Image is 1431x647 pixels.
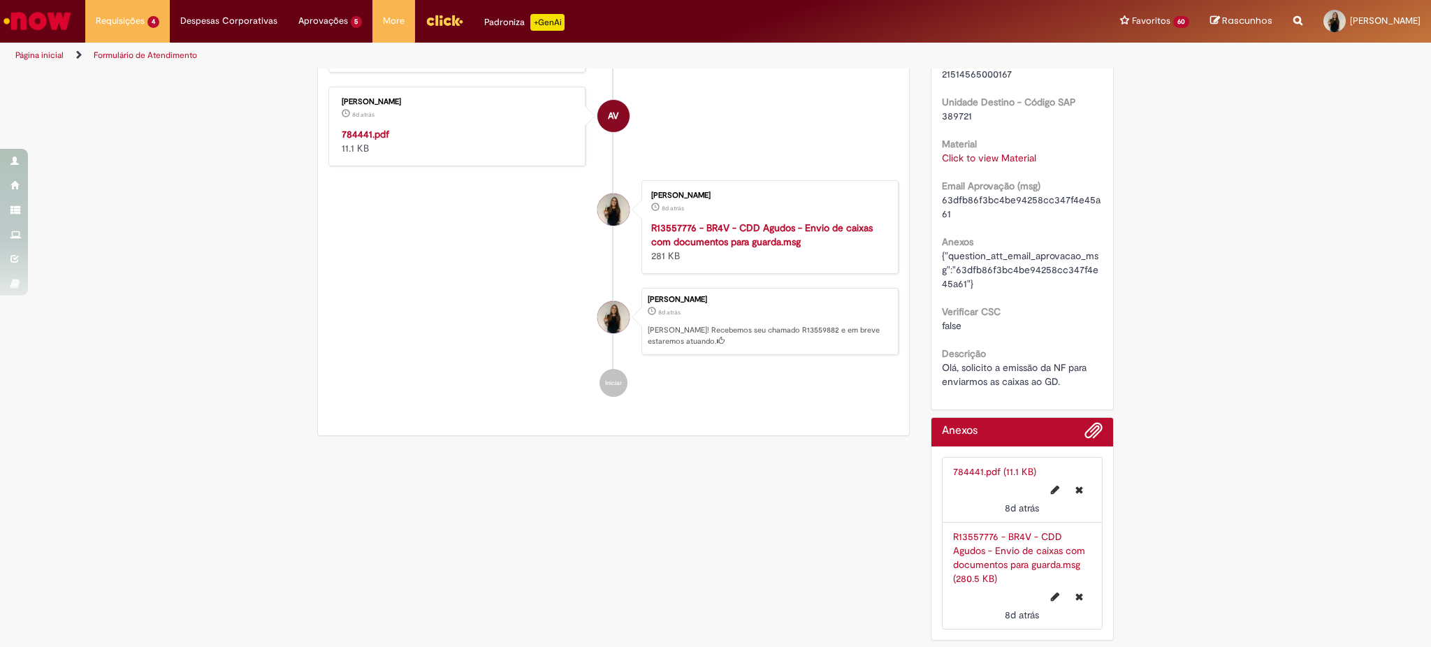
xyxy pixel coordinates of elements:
li: Natali Fernanda Garcia Alonso [328,288,899,355]
time: 23/09/2025 17:46:50 [352,110,375,119]
ul: Trilhas de página [10,43,943,68]
span: [PERSON_NAME] [1350,15,1421,27]
button: Adicionar anexos [1084,421,1103,446]
b: Descrição [942,347,986,360]
img: click_logo_yellow_360x200.png [426,10,463,31]
span: AV [608,99,618,133]
span: 8d atrás [1005,502,1039,514]
a: Rascunhos [1210,15,1272,28]
span: 4 [147,16,159,28]
div: Padroniza [484,14,565,31]
button: Editar nome de arquivo R13557776 - BR4V - CDD Agudos - Envio de caixas com documentos para guarda... [1043,586,1068,608]
span: {"question_att_email_aprovacao_msg":"63dfb86f3bc4be94258cc347f4e45a61"} [942,249,1098,290]
a: 784441.pdf (11.1 KB) [953,465,1036,478]
time: 23/09/2025 15:38:55 [662,204,684,212]
span: Aprovações [298,14,348,28]
div: Natali Fernanda Garcia Alonso [597,194,630,226]
span: 8d atrás [662,204,684,212]
span: 21514565000167 [942,68,1012,80]
time: 23/09/2025 15:38:55 [1005,609,1039,621]
b: Unidade Destino - Código SAP [942,96,1076,108]
span: Despesas Corporativas [180,14,277,28]
img: ServiceNow [1,7,73,35]
a: Formulário de Atendimento [94,50,197,61]
button: Excluir R13557776 - BR4V - CDD Agudos - Envio de caixas com documentos para guarda.msg [1067,586,1091,608]
span: 8d atrás [1005,609,1039,621]
span: Rascunhos [1222,14,1272,27]
a: 784441.pdf [342,128,389,140]
span: Requisições [96,14,145,28]
a: R13557776 - BR4V - CDD Agudos - Envio de caixas com documentos para guarda.msg (280.5 KB) [953,530,1085,585]
a: Click to view Material [942,152,1036,164]
div: [PERSON_NAME] [342,98,574,106]
b: Material [942,138,977,150]
span: 8d atrás [352,110,375,119]
div: [PERSON_NAME] [651,191,884,200]
div: Natali Fernanda Garcia Alonso [597,301,630,333]
p: [PERSON_NAME]! Recebemos seu chamado R13559882 e em breve estaremos atuando. [648,325,891,347]
span: Favoritos [1132,14,1170,28]
div: 11.1 KB [342,127,574,155]
b: Email Aprovação (msg) [942,180,1040,192]
div: 281 KB [651,221,884,263]
b: Anexos [942,235,973,248]
a: Página inicial [15,50,64,61]
span: 8d atrás [658,308,681,317]
span: false [942,319,961,332]
p: +GenAi [530,14,565,31]
b: Verificar CSC [942,305,1001,318]
span: 60 [1173,16,1189,28]
time: 23/09/2025 15:39:16 [658,308,681,317]
h2: Anexos [942,425,978,437]
span: 389721 [942,110,972,122]
button: Editar nome de arquivo 784441.pdf [1043,479,1068,501]
div: [PERSON_NAME] [648,296,891,304]
a: R13557776 - BR4V - CDD Agudos - Envio de caixas com documentos para guarda.msg [651,221,873,248]
button: Excluir 784441.pdf [1067,479,1091,501]
span: More [383,14,405,28]
div: Andreia Vieira [597,100,630,132]
span: Olá, solicito a emissão da NF para enviarmos as caixas ao GD. [942,361,1089,388]
span: 5 [351,16,363,28]
span: 63dfb86f3bc4be94258cc347f4e45a61 [942,194,1101,220]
